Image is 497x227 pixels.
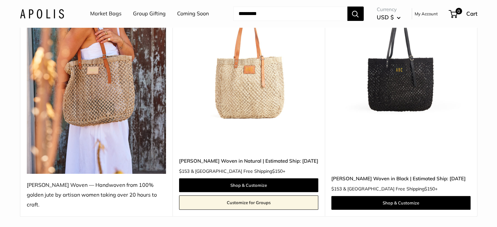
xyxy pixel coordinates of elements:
span: Currency [377,5,401,14]
span: $150 [272,168,283,174]
a: Market Bags [90,9,122,19]
a: [PERSON_NAME] Woven in Black | Estimated Ship: [DATE] [331,175,471,182]
a: Customize for Groups [179,195,318,210]
span: Cart [466,10,477,17]
img: Apolis [20,9,64,18]
span: & [GEOGRAPHIC_DATA] Free Shipping + [191,169,285,173]
button: Search [347,7,364,21]
input: Search... [233,7,347,21]
span: & [GEOGRAPHIC_DATA] Free Shipping + [343,186,438,191]
a: 0 Cart [449,8,477,19]
span: 0 [455,8,462,14]
a: Shop & Customize [179,178,318,192]
a: My Account [415,10,438,18]
a: Group Gifting [133,9,166,19]
a: [PERSON_NAME] Woven in Natural | Estimated Ship: [DATE] [179,157,318,165]
span: $153 [179,168,190,174]
a: Shop & Customize [331,196,471,210]
span: USD $ [377,14,394,21]
a: Coming Soon [177,9,209,19]
span: $150 [424,186,435,192]
span: $153 [331,186,342,192]
div: [PERSON_NAME] Woven — Handwoven from 100% golden jute by artisan women taking over 20 hours to cr... [27,180,166,210]
button: USD $ [377,12,401,23]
